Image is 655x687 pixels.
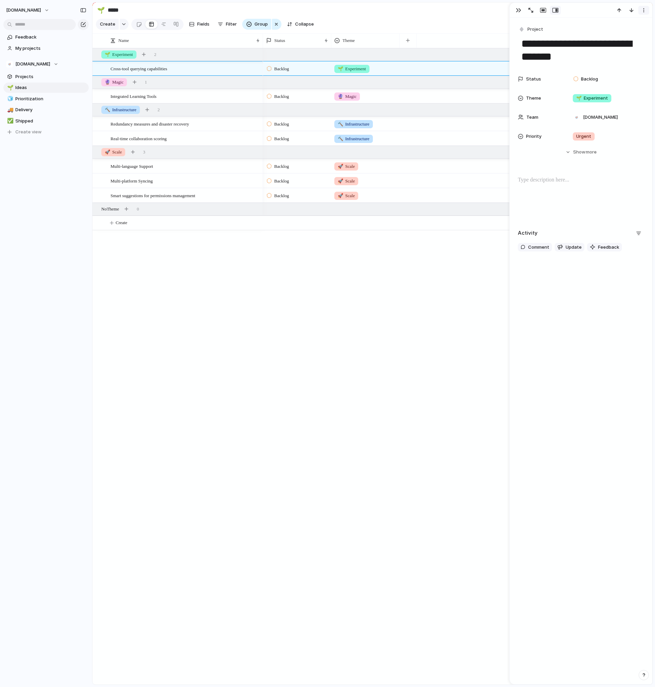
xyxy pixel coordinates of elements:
[6,96,13,102] button: 🧊
[338,121,343,127] span: 🔨
[576,95,582,101] span: 🌱
[15,129,42,135] span: Create view
[517,25,545,34] button: Project
[105,52,110,57] span: 🌱
[274,178,289,185] span: Backlog
[111,191,195,199] span: Smart suggestions for permissions management
[338,178,343,184] span: 🚀
[583,114,618,121] span: [DOMAIN_NAME]
[254,21,268,28] span: Group
[215,19,239,30] button: Filter
[526,95,541,102] span: Theme
[555,243,584,252] button: Update
[3,59,89,69] button: [DOMAIN_NAME]
[158,106,160,113] span: 2
[3,83,89,93] a: 🌱Ideas
[96,19,119,30] button: Create
[274,135,289,142] span: Backlog
[274,93,289,100] span: Backlog
[3,43,89,54] a: My projects
[15,73,86,80] span: Projects
[274,65,289,72] span: Backlog
[581,76,598,83] span: Backlog
[3,94,89,104] a: 🧊Prioritization
[186,19,212,30] button: Fields
[111,92,157,100] span: Integrated Learning Tools
[105,51,133,58] span: Experiment
[527,26,543,33] span: Project
[518,146,644,158] button: Showmore
[526,133,541,140] span: Priority
[526,114,538,121] span: Team
[7,84,12,92] div: 🌱
[15,45,86,52] span: My projects
[105,106,136,113] span: Infrastructure
[6,118,13,125] button: ✅
[338,163,355,170] span: Scale
[111,120,189,128] span: Redundancy measures and disaster recovery
[6,84,13,91] button: 🌱
[15,96,86,102] span: Prioritization
[118,37,129,44] span: Name
[15,61,50,68] span: [DOMAIN_NAME]
[598,244,619,251] span: Feedback
[284,19,317,30] button: Collapse
[111,162,153,170] span: Multi-language Support
[3,72,89,82] a: Projects
[105,149,110,155] span: 🚀
[338,136,343,141] span: 🔨
[573,149,585,156] span: Show
[15,118,86,125] span: Shipped
[338,178,355,185] span: Scale
[154,51,157,58] span: 2
[274,37,285,44] span: Status
[6,7,41,14] span: [DOMAIN_NAME]
[116,219,127,226] span: Create
[528,244,549,251] span: Comment
[96,5,106,16] button: 🌱
[587,243,622,252] button: Feedback
[274,121,289,128] span: Backlog
[338,65,366,72] span: Experiment
[338,93,356,100] span: Magic
[97,5,105,15] div: 🌱
[518,243,552,252] button: Comment
[576,95,608,102] span: Experiment
[6,106,13,113] button: 🚚
[338,135,369,142] span: Infrastructure
[101,206,119,213] span: No Theme
[15,34,86,41] span: Feedback
[274,192,289,199] span: Backlog
[3,105,89,115] a: 🚚Delivery
[105,79,123,86] span: Magic
[338,121,369,128] span: Infrastructure
[15,84,86,91] span: Ideas
[3,5,53,16] button: [DOMAIN_NAME]
[197,21,209,28] span: Fields
[518,229,538,237] h2: Activity
[145,79,147,86] span: 1
[143,149,145,156] span: 3
[100,21,115,28] span: Create
[105,149,122,156] span: Scale
[338,192,355,199] span: Scale
[295,21,314,28] span: Collapse
[274,163,289,170] span: Backlog
[526,76,541,83] span: Status
[226,21,237,28] span: Filter
[7,117,12,125] div: ✅
[586,149,597,156] span: more
[3,116,89,126] a: ✅Shipped
[7,106,12,114] div: 🚚
[105,107,110,112] span: 🔨
[111,134,167,142] span: Real-time collaboration scoring
[343,37,355,44] span: Theme
[7,95,12,103] div: 🧊
[576,133,591,140] span: Urgent
[3,32,89,42] a: Feedback
[15,106,86,113] span: Delivery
